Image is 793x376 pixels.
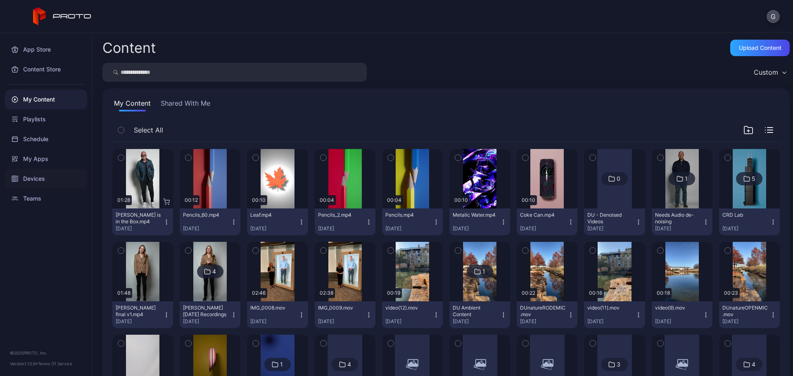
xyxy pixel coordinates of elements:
div: 5 [752,175,755,182]
div: Leaf.mp4 [250,212,296,218]
span: Select All [134,125,163,135]
div: 4 [752,361,755,368]
div: [DATE] [318,318,366,325]
div: [DATE] [587,225,635,232]
div: CRD Lab [722,212,768,218]
button: [PERSON_NAME] [DATE] Recordings[DATE] [180,301,240,328]
div: [DATE] [183,225,230,232]
button: [PERSON_NAME] final v1.mp4[DATE] [112,301,173,328]
div: 1 [482,268,485,275]
button: Coke Can.mp4[DATE] [517,208,577,235]
button: Pencils.mp4[DATE] [382,208,443,235]
div: DUnatureRODEMIC.mov [520,305,565,318]
button: DU Ambient Content[DATE] [449,301,510,328]
div: [DATE] [655,318,703,325]
button: DU - Denoised Videos[DATE] [584,208,645,235]
div: video(12).mov [385,305,431,311]
a: App Store [5,40,87,59]
a: Playlists [5,109,87,129]
div: 0 [617,175,620,182]
div: DU - Denoised Videos [587,212,633,225]
a: Content Store [5,59,87,79]
div: [DATE] [520,318,567,325]
div: Custom [754,68,778,76]
button: Upload Content [730,40,790,56]
div: Coke Can.mp4 [520,212,565,218]
div: Upload Content [739,45,781,51]
div: [DATE] [587,318,635,325]
div: Pencils_2.mp4 [318,212,363,218]
div: Jane April 2025 Recordings [183,305,228,318]
div: 4 [347,361,351,368]
div: 1 [685,175,688,182]
div: DUnatureOPENMIC.mov [722,305,768,318]
button: Metalic Water.mp4[DATE] [449,208,510,235]
button: Pencils_60.mp4[DATE] [180,208,240,235]
a: Terms Of Service [38,361,72,366]
div: [DATE] [385,225,433,232]
div: [DATE] [520,225,567,232]
button: Pencils_2.mp4[DATE] [315,208,375,235]
button: [PERSON_NAME] is in the Box.mp4[DATE] [112,208,173,235]
div: [DATE] [722,225,770,232]
button: video(9).mov[DATE] [652,301,712,328]
button: video(12).mov[DATE] [382,301,443,328]
button: CRD Lab[DATE] [719,208,780,235]
div: DU Ambient Content [453,305,498,318]
button: Shared With Me [159,98,212,111]
a: Devices [5,169,87,189]
div: [DATE] [722,318,770,325]
div: Metalic Water.mp4 [453,212,498,218]
div: video(11).mov [587,305,633,311]
a: My Content [5,90,87,109]
div: [DATE] [318,225,366,232]
button: Leaf.mp4[DATE] [247,208,308,235]
div: Howie Mandel is in the Box.mp4 [116,212,161,225]
div: [DATE] [116,225,163,232]
div: [DATE] [250,318,298,325]
button: video(11).mov[DATE] [584,301,645,328]
div: [DATE] [250,225,298,232]
div: [DATE] [116,318,163,325]
div: [DATE] [453,318,500,325]
button: DUnatureRODEMIC.mov[DATE] [517,301,577,328]
div: © 2025 PROTO, Inc. [10,350,82,356]
div: [DATE] [655,225,703,232]
div: Pencils_60.mp4 [183,212,228,218]
button: Needs Audio de-noising[DATE] [652,208,712,235]
div: Needs Audio de-noising [655,212,700,225]
a: Teams [5,189,87,208]
span: Version 1.13.0 • [10,361,38,366]
button: DUnatureOPENMIC.mov[DATE] [719,301,780,328]
div: 4 [212,268,216,275]
div: 3 [617,361,620,368]
button: Custom [750,63,790,82]
div: [DATE] [183,318,230,325]
div: Content [102,41,156,55]
div: Pencils.mp4 [385,212,431,218]
button: G [767,10,780,23]
button: IMG_0009.mov[DATE] [315,301,375,328]
a: Schedule [5,129,87,149]
div: IMG_0008.mov [250,305,296,311]
button: My Content [112,98,152,111]
a: My Apps [5,149,87,169]
div: IMG_0009.mov [318,305,363,311]
div: [DATE] [385,318,433,325]
div: [DATE] [453,225,500,232]
div: 1 [280,361,283,368]
button: IMG_0008.mov[DATE] [247,301,308,328]
div: video(9).mov [655,305,700,311]
div: Jane final v1.mp4 [116,305,161,318]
